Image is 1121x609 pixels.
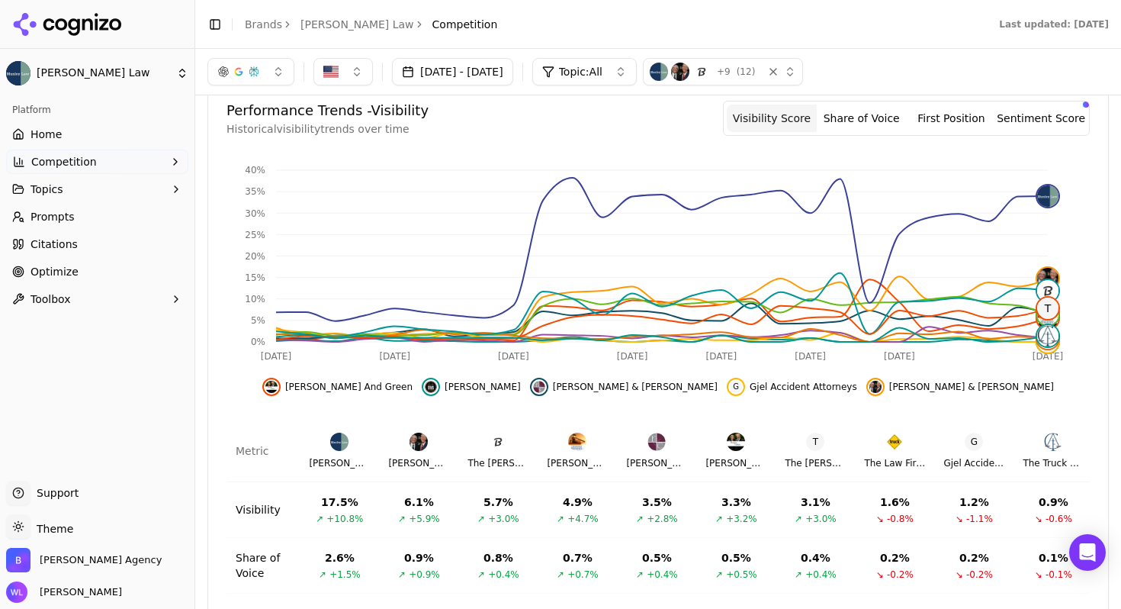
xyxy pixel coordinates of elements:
p: Historical visibility trends over time [226,121,429,137]
span: ( 12 ) [737,66,756,78]
img: Munley Law [330,433,349,451]
span: +0.4% [805,569,837,581]
img: Kline & Specter [410,433,428,451]
button: Toolbox [6,287,188,311]
button: Topics [6,177,188,201]
img: The Law Firm For Truck Safety [885,433,904,451]
span: +3.0% [805,513,837,525]
div: [PERSON_NAME] Law [309,457,370,469]
tspan: 30% [245,208,265,219]
div: Gjel Accident Attorneys [943,457,1004,469]
span: ↗ [715,513,723,525]
div: [PERSON_NAME] & [PERSON_NAME] [626,457,687,469]
span: [PERSON_NAME] [34,585,122,599]
a: Optimize [6,259,188,284]
tspan: [DATE] [617,351,648,362]
div: 0.8 % [483,550,513,565]
tspan: 20% [245,251,265,262]
span: Theme [31,523,73,535]
button: [DATE] - [DATE] [392,58,513,85]
tspan: 35% [245,186,265,197]
button: Open organization switcher [6,548,162,572]
div: 0.5 % [642,550,672,565]
div: 4.9 % [563,495,593,510]
span: Citations [31,237,78,252]
span: -0.8% [887,513,914,525]
button: Hide edgar snyder data [422,378,521,396]
span: ↗ [795,569,802,581]
img: fellerman & ciarimboli [533,381,545,393]
div: The Law Firm For Truck Safety [864,457,925,469]
span: ↗ [477,569,485,581]
img: the truck accident law firm [1037,325,1058,346]
tspan: [DATE] [261,351,292,362]
tspan: 40% [245,165,265,176]
img: US [323,64,339,79]
img: Bob Agency [6,548,31,572]
button: First Position [907,105,997,132]
div: Open Intercom Messenger [1069,534,1106,571]
img: berger and green [265,381,278,393]
div: 3.5 % [642,495,672,510]
tspan: 25% [245,230,265,240]
tspan: [DATE] [706,351,737,362]
div: 3.3 % [721,495,751,510]
span: ↗ [636,569,644,581]
button: Share of Voice [817,105,907,132]
div: 6.1 % [404,495,434,510]
td: Visibility [226,482,300,538]
span: ↗ [316,513,323,525]
img: The Levin Firm [692,63,711,81]
a: Home [6,122,188,147]
div: 2.6 % [325,550,355,565]
span: +4.7% [567,513,599,525]
span: +10.8% [326,513,363,525]
span: Topics [31,182,63,197]
span: Competition [432,17,498,32]
span: ↗ [319,569,326,581]
span: ↘ [1035,513,1042,525]
img: kline & specter [1037,268,1058,289]
span: [PERSON_NAME] Law [37,66,170,80]
span: [PERSON_NAME] [445,381,521,393]
div: The [PERSON_NAME] Firm [467,457,528,469]
img: Wendy Lindars [6,582,27,603]
a: Citations [6,232,188,256]
span: [PERSON_NAME] & [PERSON_NAME] [553,381,718,393]
div: [PERSON_NAME] And Green [705,457,766,469]
div: 0.2 % [880,550,910,565]
span: -0.2% [887,569,914,581]
div: 0.2 % [959,550,989,565]
div: 1.2 % [959,495,989,510]
span: ↘ [956,513,963,525]
span: +0.4% [488,569,519,581]
img: munley law [1037,185,1058,207]
div: 3.1 % [801,495,830,510]
button: Visibility Score [727,105,817,132]
span: + 9 [717,66,731,78]
button: Sentiment Score [996,105,1086,132]
span: ↗ [715,569,723,581]
button: Hide kline & specter data [866,378,1054,396]
div: 0.9 % [1039,495,1068,510]
div: 0.4 % [801,550,830,565]
span: +0.5% [726,569,757,581]
span: [PERSON_NAME] And Green [285,381,413,393]
tspan: [DATE] [1033,351,1064,362]
tspan: [DATE] [379,351,410,362]
tspan: 0% [251,337,265,347]
span: Competition [31,154,97,169]
span: +3.0% [488,513,519,525]
tspan: 15% [245,272,265,283]
span: Optimize [31,264,79,279]
span: G [965,433,983,451]
span: ↘ [1035,569,1042,581]
div: [PERSON_NAME] & [PERSON_NAME] [547,457,608,469]
tspan: [DATE] [498,351,529,362]
span: -0.2% [966,569,993,581]
span: Toolbox [31,292,71,307]
div: 17.5 % [321,495,358,510]
button: Open user button [6,582,122,603]
button: Hide gjel accident attorneys data [727,378,857,396]
div: 0.5 % [721,550,751,565]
